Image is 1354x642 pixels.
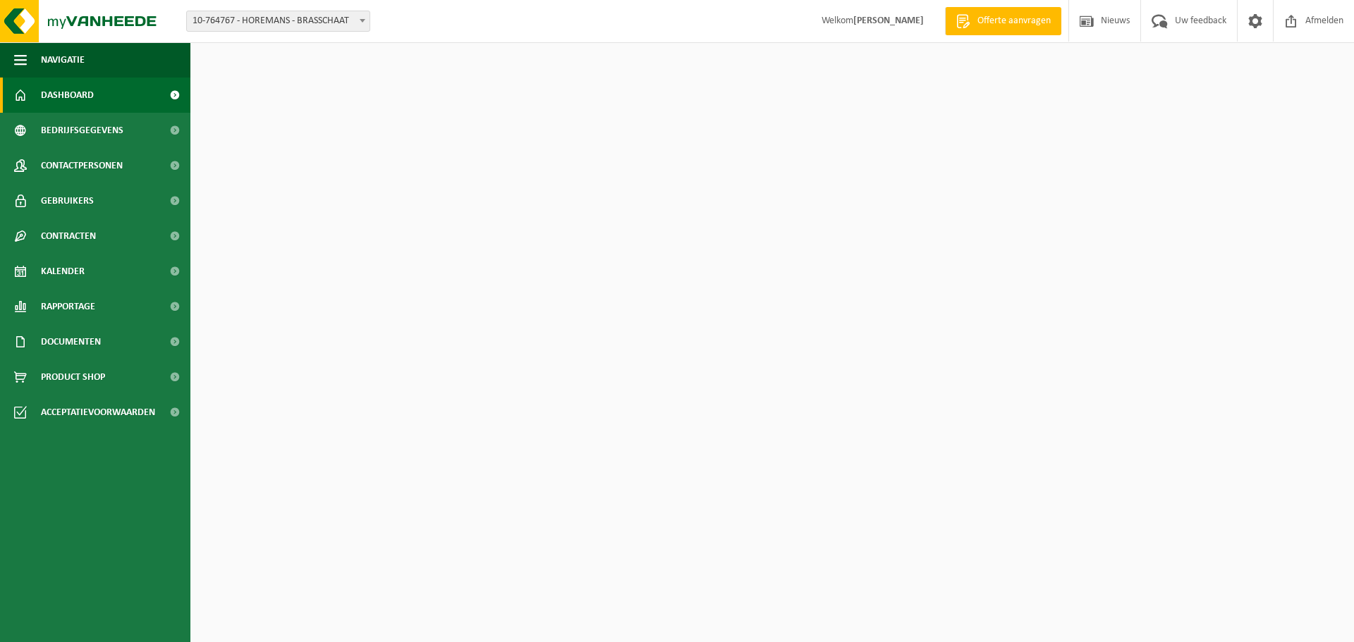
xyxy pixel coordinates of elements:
span: Documenten [41,324,101,359]
a: Offerte aanvragen [945,7,1061,35]
strong: [PERSON_NAME] [853,16,924,26]
span: Contactpersonen [41,148,123,183]
span: Dashboard [41,78,94,113]
span: Offerte aanvragen [974,14,1054,28]
span: Contracten [41,218,96,254]
span: 10-764767 - HOREMANS - BRASSCHAAT [187,11,370,31]
span: Acceptatievoorwaarden [41,395,155,430]
span: Navigatie [41,42,85,78]
span: Gebruikers [41,183,94,218]
span: Bedrijfsgegevens [41,113,123,148]
span: Rapportage [41,289,95,324]
span: Kalender [41,254,85,289]
span: 10-764767 - HOREMANS - BRASSCHAAT [186,11,370,32]
span: Product Shop [41,359,105,395]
